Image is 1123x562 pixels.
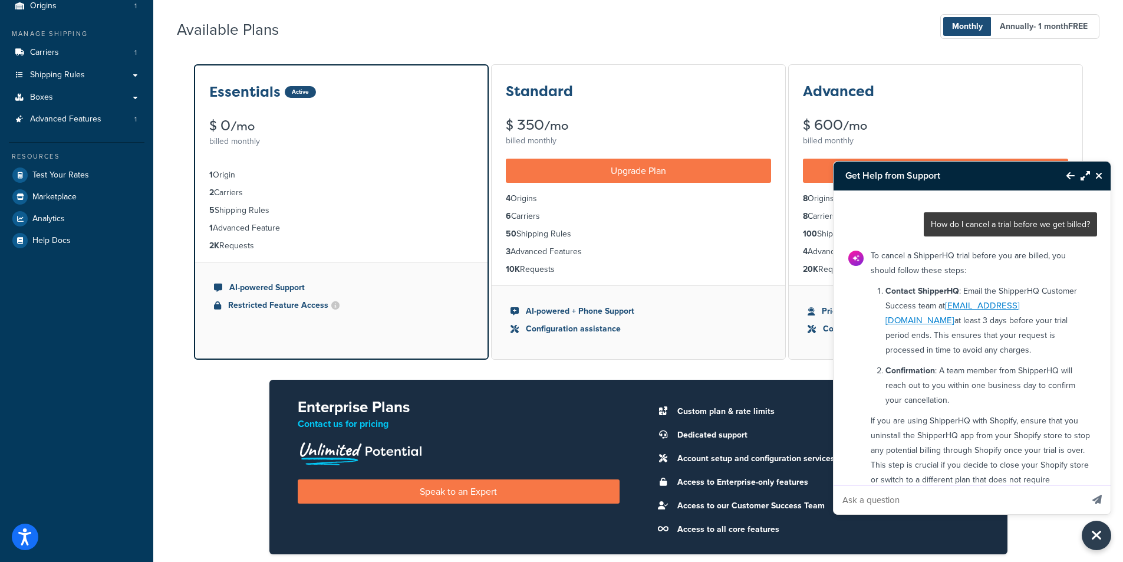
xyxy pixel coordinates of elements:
[803,228,1068,241] li: Shipping Rules
[30,48,59,58] span: Carriers
[506,118,771,133] div: $ 350
[671,521,979,538] li: Access to all core features
[209,133,473,150] div: billed monthly
[9,152,144,162] div: Resources
[30,70,85,80] span: Shipping Rules
[885,363,1090,407] p: : A team member from ShipperHQ will reach out to you within one business day to confirm your canc...
[803,245,808,258] strong: 4
[209,239,473,252] li: Requests
[803,192,808,205] strong: 8
[298,479,620,504] a: Speak to an Expert
[843,117,867,134] small: /mo
[9,165,144,186] a: Test Your Rates
[209,222,473,235] li: Advanced Feature
[209,239,219,252] strong: 2K
[506,245,511,258] strong: 3
[671,451,979,467] li: Account setup and configuration services
[209,204,473,217] li: Shipping Rules
[943,17,992,36] span: Monthly
[803,245,1068,258] li: Advanced Features
[32,192,77,202] span: Marketplace
[808,323,1063,336] li: Configuration assistance
[506,245,771,258] li: Advanced Features
[209,169,213,181] strong: 1
[9,109,144,130] li: Advanced Features
[803,210,808,222] strong: 8
[209,204,215,216] strong: 5
[9,29,144,39] div: Manage Shipping
[506,263,771,276] li: Requests
[298,399,620,416] h2: Enterprise Plans
[808,305,1063,318] li: Priority support
[134,48,137,58] span: 1
[506,210,771,223] li: Carriers
[9,87,144,109] a: Boxes
[803,228,817,240] strong: 100
[506,228,771,241] li: Shipping Rules
[1082,521,1111,550] button: Close Resource Center
[803,159,1068,183] a: Upgrade Plan
[209,186,473,199] li: Carriers
[506,210,511,222] strong: 6
[9,42,144,64] li: Carriers
[506,192,511,205] strong: 4
[506,263,520,275] strong: 10K
[506,84,573,99] h3: Standard
[209,186,214,199] strong: 2
[209,119,473,133] div: $ 0
[134,114,137,124] span: 1
[803,84,874,99] h3: Advanced
[30,93,53,103] span: Boxes
[9,230,144,251] a: Help Docs
[803,192,1068,205] li: Origins
[1068,20,1088,32] b: FREE
[32,170,89,180] span: Test Your Rates
[506,133,771,149] div: billed monthly
[214,281,469,294] li: AI-powered Support
[506,228,516,240] strong: 50
[1055,162,1075,189] button: Back to Resource Center
[9,208,144,229] a: Analytics
[544,117,568,134] small: /mo
[885,364,935,377] strong: Confirmation
[671,474,979,491] li: Access to Enterprise-only features
[511,323,766,336] li: Configuration assistance
[871,413,1090,502] p: If you are using ShipperHQ with Shopify, ensure that you uninstall the ShipperHQ app from your Sh...
[9,186,144,208] a: Marketplace
[671,427,979,443] li: Dedicated support
[209,222,213,234] strong: 1
[30,114,101,124] span: Advanced Features
[9,64,144,86] a: Shipping Rules
[134,1,137,11] span: 1
[30,1,57,11] span: Origins
[177,21,297,38] h2: Available Plans
[32,214,65,224] span: Analytics
[803,263,1068,276] li: Requests
[1084,485,1111,514] button: Send message
[1090,169,1111,183] button: Close Resource Center
[803,133,1068,149] div: billed monthly
[298,416,620,432] p: Contact us for pricing
[671,498,979,514] li: Access to our Customer Success Team
[506,192,771,205] li: Origins
[511,305,766,318] li: AI-powered + Phone Support
[803,210,1068,223] li: Carriers
[834,486,1082,514] input: Ask a question
[32,236,71,246] span: Help Docs
[9,42,144,64] a: Carriers 1
[9,109,144,130] a: Advanced Features 1
[230,118,255,134] small: /mo
[885,284,1090,357] p: : Email the ShipperHQ Customer Success team at at least 3 days before your trial period ends. Thi...
[671,403,979,420] li: Custom plan & rate limits
[885,299,1020,327] a: [EMAIL_ADDRESS][DOMAIN_NAME]
[991,17,1096,36] span: Annually
[931,217,1090,232] p: How do I cancel a trial before we get billed?
[285,86,316,98] div: Active
[209,84,281,100] h3: Essentials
